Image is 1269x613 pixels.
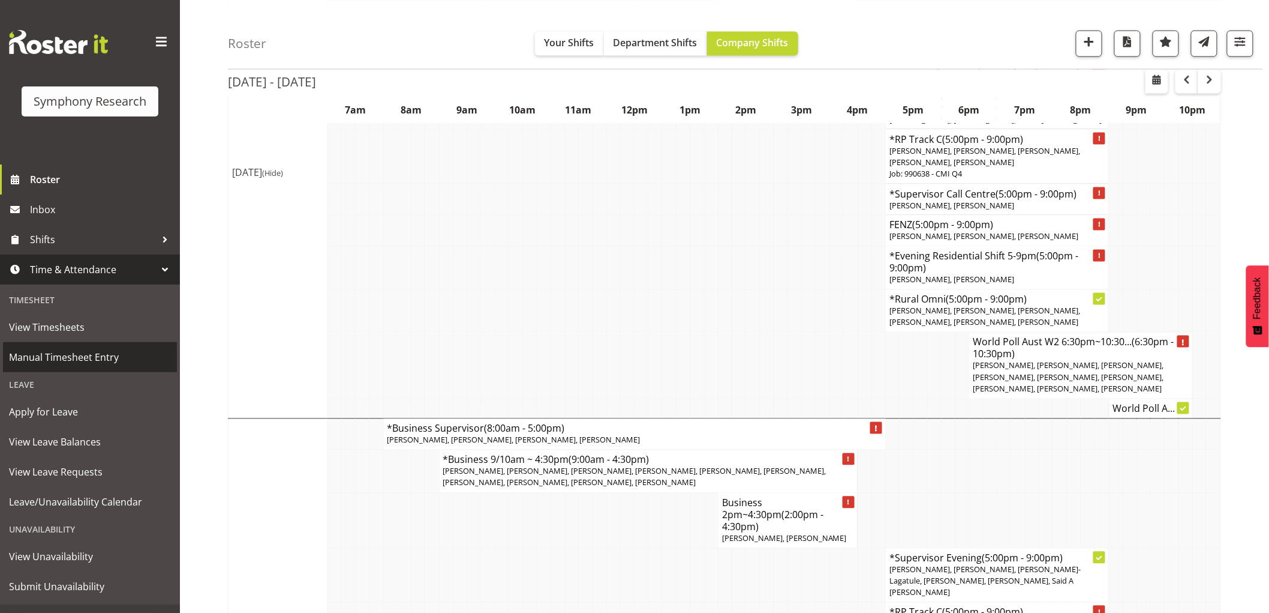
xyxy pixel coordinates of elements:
span: View Leave Requests [9,463,171,481]
button: Your Shifts [535,31,604,55]
th: 6pm [942,96,997,124]
span: Company Shifts [717,35,789,49]
p: Job: 990638 - CMI Q4 [889,168,1105,180]
h4: Roster [228,36,266,50]
span: (5:00pm - 9:00pm) [912,219,993,232]
th: 7am [327,96,383,124]
span: [PERSON_NAME], [PERSON_NAME], [PERSON_NAME], [PERSON_NAME], [PERSON_NAME], [PERSON_NAME], [PERSON... [973,360,1164,394]
div: Leave [3,372,177,397]
th: 4pm [830,96,886,124]
span: (6:30pm - 10:30pm) [973,336,1174,361]
span: (5:00pm - 9:00pm) [946,293,1027,306]
span: Shifts [30,231,156,249]
a: Submit Unavailability [3,572,177,602]
span: [PERSON_NAME], [PERSON_NAME], [PERSON_NAME] [889,231,1078,242]
a: View Leave Balances [3,427,177,457]
span: View Unavailability [9,548,171,566]
button: Send a list of all shifts for the selected filtered period to all rostered employees. [1191,30,1217,56]
div: Timesheet [3,288,177,312]
button: Filter Shifts [1227,30,1253,56]
th: 5pm [886,96,942,124]
a: Apply for Leave [3,397,177,427]
span: (5:00pm - 9:00pm) [982,552,1063,565]
button: Department Shifts [604,31,707,55]
th: 8pm [1053,96,1109,124]
button: Feedback - Show survey [1246,265,1269,347]
span: (5:00pm - 9:00pm) [889,250,1078,275]
span: Roster [30,171,174,189]
span: Inbox [30,201,174,219]
th: 2pm [718,96,774,124]
th: 10am [495,96,551,124]
h4: *RP Track C [889,133,1105,145]
span: [PERSON_NAME], [PERSON_NAME], [PERSON_NAME], [PERSON_NAME], [PERSON_NAME], [PERSON_NAME] [889,306,1080,328]
th: 9pm [1109,96,1165,124]
a: View Timesheets [3,312,177,342]
span: Submit Unavailability [9,578,171,596]
th: 1pm [662,96,718,124]
span: Manual Timesheet Entry [9,348,171,366]
span: [PERSON_NAME], [PERSON_NAME]-Lagatule, [PERSON_NAME], [PERSON_NAME], Said A [PERSON_NAME] [889,103,1102,125]
a: Leave/Unavailability Calendar [3,487,177,517]
a: View Leave Requests [3,457,177,487]
h4: *Business 9/10am ~ 4:30pm [443,454,854,466]
span: (5:00pm - 9:00pm) [942,133,1023,146]
span: [PERSON_NAME], [PERSON_NAME] [889,274,1014,285]
span: View Leave Balances [9,433,171,451]
th: 10pm [1165,96,1221,124]
span: [PERSON_NAME], [PERSON_NAME], [PERSON_NAME], [PERSON_NAME], [PERSON_NAME], [PERSON_NAME], [PERSON... [443,466,826,488]
th: 12pm [606,96,662,124]
th: 9am [439,96,495,124]
th: 8am [383,96,439,124]
span: Time & Attendance [30,261,156,279]
th: 3pm [774,96,830,124]
h4: World Poll Aust W2 6:30pm~10:30... [973,336,1189,360]
h4: *Supervisor Call Centre [889,188,1105,200]
a: Manual Timesheet Entry [3,342,177,372]
h4: *Business Supervisor [387,423,882,435]
span: [PERSON_NAME], [PERSON_NAME] [722,533,847,544]
a: View Unavailability [3,542,177,572]
button: Select a specific date within the roster. [1145,69,1168,93]
h2: [DATE] - [DATE] [228,73,316,89]
button: Highlight an important date within the roster. [1153,30,1179,56]
h4: Business 2pm~4:30pm [722,497,854,533]
th: 11am [551,96,606,124]
span: (5:00pm - 9:00pm) [996,187,1076,201]
span: Feedback [1252,277,1263,319]
div: Unavailability [3,517,177,542]
h4: *Evening Residential Shift 5-9pm [889,250,1105,274]
span: [PERSON_NAME], [PERSON_NAME], [PERSON_NAME], [PERSON_NAME], [PERSON_NAME] [889,145,1080,168]
h4: *Supervisor Evening [889,552,1105,564]
span: [PERSON_NAME], [PERSON_NAME] [889,200,1014,211]
span: View Timesheets [9,318,171,336]
span: (2:00pm - 4:30pm) [722,509,823,534]
span: (9:00am - 4:30pm) [569,453,649,467]
span: [PERSON_NAME], [PERSON_NAME], [PERSON_NAME]-Lagatule, [PERSON_NAME], [PERSON_NAME], Said A [PERSO... [889,564,1081,598]
button: Add a new shift [1076,30,1102,56]
span: [PERSON_NAME], [PERSON_NAME], [PERSON_NAME], [PERSON_NAME] [387,435,640,445]
img: Rosterit website logo [9,30,108,54]
button: Download a PDF of the roster according to the set date range. [1114,30,1141,56]
span: Apply for Leave [9,403,171,421]
button: Company Shifts [707,31,798,55]
div: Symphony Research [34,92,146,110]
span: Your Shifts [545,35,594,49]
span: (Hide) [262,168,283,178]
h4: World Poll A... [1112,403,1189,415]
th: 7pm [997,96,1053,124]
h4: FENZ [889,219,1105,231]
h4: *Rural Omni [889,294,1105,306]
span: (8:00am - 5:00pm) [485,422,565,435]
span: Leave/Unavailability Calendar [9,493,171,511]
span: Department Shifts [614,35,697,49]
